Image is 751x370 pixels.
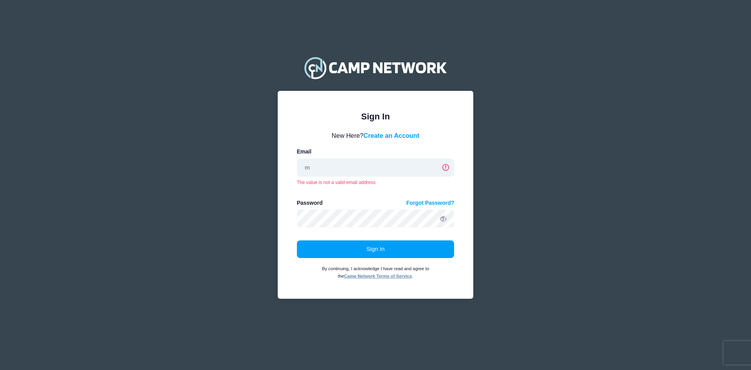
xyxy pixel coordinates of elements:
small: By continuing, I acknowledge I have read and agree to the . [322,266,429,279]
img: Camp Network [301,52,450,83]
label: Email [297,148,311,156]
a: Forgot Password? [406,199,455,207]
div: New Here? [297,131,455,140]
a: Create an Account [363,132,419,139]
div: The value is not a valid email address [297,179,455,186]
a: Camp Network Terms of Service [344,274,412,278]
label: Password [297,199,323,207]
div: Sign In [297,110,455,123]
button: Sign In [297,240,455,258]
